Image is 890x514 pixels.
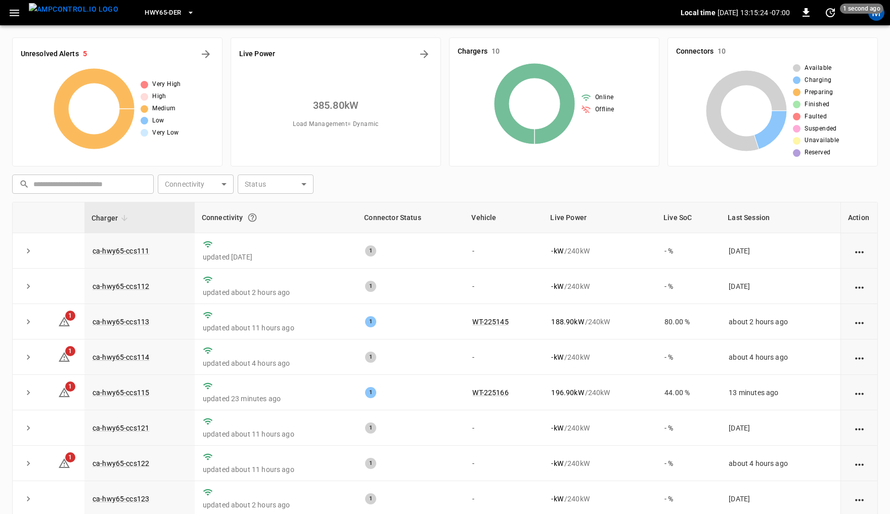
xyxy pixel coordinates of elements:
[357,202,464,233] th: Connector Status
[58,317,70,325] a: 1
[203,252,349,262] p: updated [DATE]
[718,8,790,18] p: [DATE] 13:15:24 -07:00
[92,212,131,224] span: Charger
[595,93,613,103] span: Online
[805,100,829,110] span: Finished
[853,494,866,504] div: action cell options
[551,423,563,433] p: - kW
[464,233,543,269] td: -
[365,316,376,327] div: 1
[721,304,840,339] td: about 2 hours ago
[543,202,656,233] th: Live Power
[656,304,721,339] td: 80.00 %
[805,124,837,134] span: Suspended
[365,245,376,256] div: 1
[93,247,149,255] a: ca-hwy65-ccs111
[203,323,349,333] p: updated about 11 hours ago
[718,46,726,57] h6: 10
[805,63,832,73] span: Available
[65,311,75,321] span: 1
[676,46,714,57] h6: Connectors
[365,422,376,434] div: 1
[656,446,721,481] td: - %
[458,46,487,57] h6: Chargers
[551,352,563,362] p: - kW
[721,410,840,446] td: [DATE]
[464,202,543,233] th: Vehicle
[203,394,349,404] p: updated 23 minutes ago
[65,452,75,462] span: 1
[464,446,543,481] td: -
[853,388,866,398] div: action cell options
[805,88,833,98] span: Preparing
[152,128,179,138] span: Very Low
[656,410,721,446] td: - %
[365,458,376,469] div: 1
[853,352,866,362] div: action cell options
[58,459,70,467] a: 1
[656,339,721,375] td: - %
[21,420,36,436] button: expand row
[551,423,648,433] div: / 240 kW
[595,105,614,115] span: Offline
[551,458,563,468] p: - kW
[58,388,70,396] a: 1
[93,424,149,432] a: ca-hwy65-ccs121
[656,233,721,269] td: - %
[21,491,36,506] button: expand row
[551,388,584,398] p: 196.90 kW
[313,97,359,113] h6: 385.80 kW
[853,423,866,433] div: action cell options
[721,375,840,410] td: 13 minutes ago
[464,410,543,446] td: -
[29,3,118,16] img: ampcontrol.io logo
[21,385,36,400] button: expand row
[472,389,508,397] a: WT-225166
[805,112,827,122] span: Faulted
[365,493,376,504] div: 1
[93,318,149,326] a: ca-hwy65-ccs113
[65,381,75,392] span: 1
[203,287,349,297] p: updated about 2 hours ago
[656,269,721,304] td: - %
[551,317,584,327] p: 188.90 kW
[721,339,840,375] td: about 4 hours ago
[551,494,563,504] p: - kW
[243,208,261,227] button: Connection between the charger and our software.
[21,243,36,259] button: expand row
[152,79,181,90] span: Very High
[93,353,149,361] a: ca-hwy65-ccs114
[805,75,831,85] span: Charging
[805,148,830,158] span: Reserved
[472,318,508,326] a: WT-225145
[551,281,563,291] p: - kW
[293,119,379,130] span: Load Management = Dynamic
[21,314,36,329] button: expand row
[93,459,149,467] a: ca-hwy65-ccs122
[145,7,181,19] span: HWY65-DER
[21,350,36,365] button: expand row
[656,202,721,233] th: Live SoC
[365,387,376,398] div: 1
[365,281,376,292] div: 1
[464,339,543,375] td: -
[551,388,648,398] div: / 240 kW
[83,49,87,60] h6: 5
[840,4,883,14] span: 1 second ago
[203,429,349,439] p: updated about 11 hours ago
[721,446,840,481] td: about 4 hours ago
[203,464,349,475] p: updated about 11 hours ago
[551,352,648,362] div: / 240 kW
[853,458,866,468] div: action cell options
[492,46,500,57] h6: 10
[656,375,721,410] td: 44.00 %
[681,8,716,18] p: Local time
[416,46,432,62] button: Energy Overview
[822,5,838,21] button: set refresh interval
[551,281,648,291] div: / 240 kW
[853,317,866,327] div: action cell options
[65,346,75,356] span: 1
[152,104,175,114] span: Medium
[239,49,275,60] h6: Live Power
[202,208,350,227] div: Connectivity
